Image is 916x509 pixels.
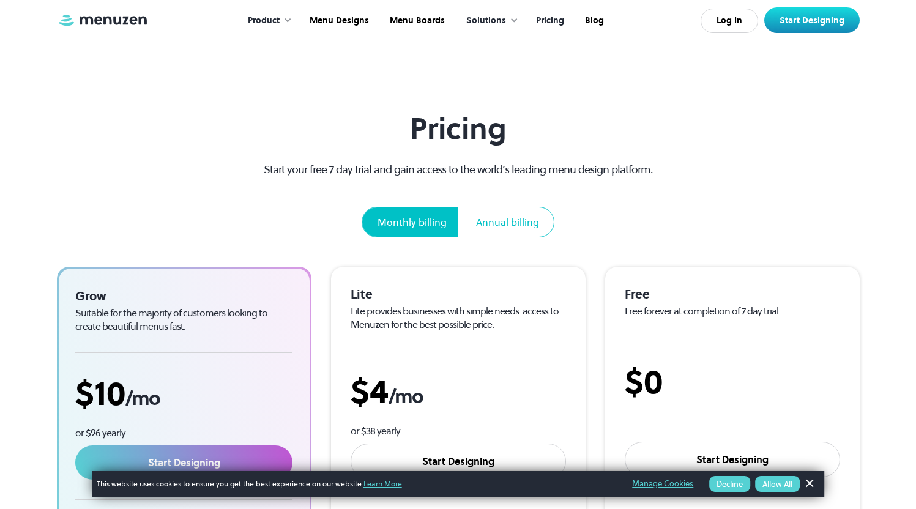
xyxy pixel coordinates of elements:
[242,111,674,146] h1: Pricing
[75,373,293,414] div: $
[378,215,447,229] div: Monthly billing
[248,14,280,28] div: Product
[125,385,160,412] span: /mo
[378,2,454,40] a: Menu Boards
[298,2,378,40] a: Menu Designs
[236,2,298,40] div: Product
[351,444,566,479] a: Start Designing
[97,478,616,489] span: This website uses cookies to ensure you get the best experience on our website.
[351,425,566,438] div: or $38 yearly
[351,286,566,302] div: Lite
[755,476,800,492] button: Allow All
[75,445,293,480] a: Start Designing
[363,478,402,489] a: Learn More
[632,477,693,491] a: Manage Cookies
[476,215,539,229] div: Annual billing
[701,9,758,33] a: Log In
[75,426,293,440] div: or $96 yearly
[389,383,423,410] span: /mo
[242,161,674,177] p: Start your free 7 day trial and gain access to the world’s leading menu design platform.
[351,371,566,412] div: $
[94,370,125,417] span: 10
[625,305,840,318] div: Free forever at completion of 7 day trial
[454,2,524,40] div: Solutions
[625,361,840,402] div: $0
[800,475,818,493] a: Dismiss Banner
[524,2,573,40] a: Pricing
[75,307,293,333] div: Suitable for the majority of customers looking to create beautiful menus fast.
[466,14,506,28] div: Solutions
[75,288,293,304] div: Grow
[370,368,389,415] span: 4
[351,305,566,331] div: Lite provides businesses with simple needs access to Menuzen for the best possible price.
[625,286,840,302] div: Free
[764,7,860,33] a: Start Designing
[573,2,613,40] a: Blog
[709,476,750,492] button: Decline
[625,442,840,477] a: Start Designing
